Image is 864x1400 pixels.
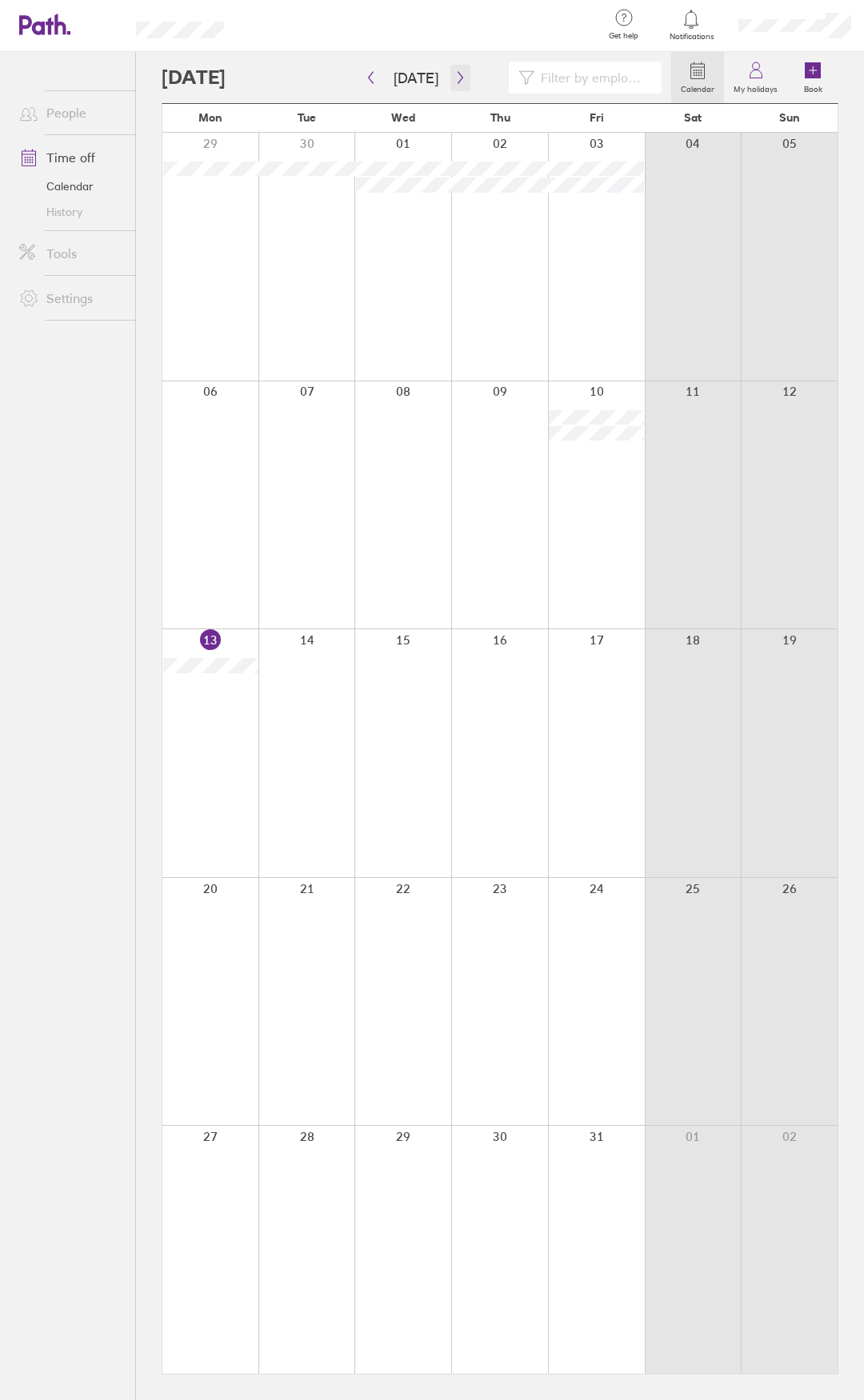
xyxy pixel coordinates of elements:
[6,97,135,129] a: People
[6,174,135,199] a: Calendar
[381,65,451,91] button: [DATE]
[298,111,316,124] span: Tue
[724,52,787,103] a: My holidays
[590,111,604,124] span: Fri
[391,111,415,124] span: Wed
[490,111,510,124] span: Thu
[598,31,650,41] span: Get help
[666,8,718,42] a: Notifications
[6,282,135,314] a: Settings
[666,32,718,42] span: Notifications
[6,142,135,174] a: Time off
[794,80,832,94] label: Book
[779,111,800,124] span: Sun
[671,80,724,94] label: Calendar
[198,111,222,124] span: Mon
[6,199,135,225] a: History
[787,52,838,103] a: Book
[534,62,652,93] input: Filter by employee
[6,237,135,269] a: Tools
[671,52,724,103] a: Calendar
[724,80,787,94] label: My holidays
[684,111,702,124] span: Sat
